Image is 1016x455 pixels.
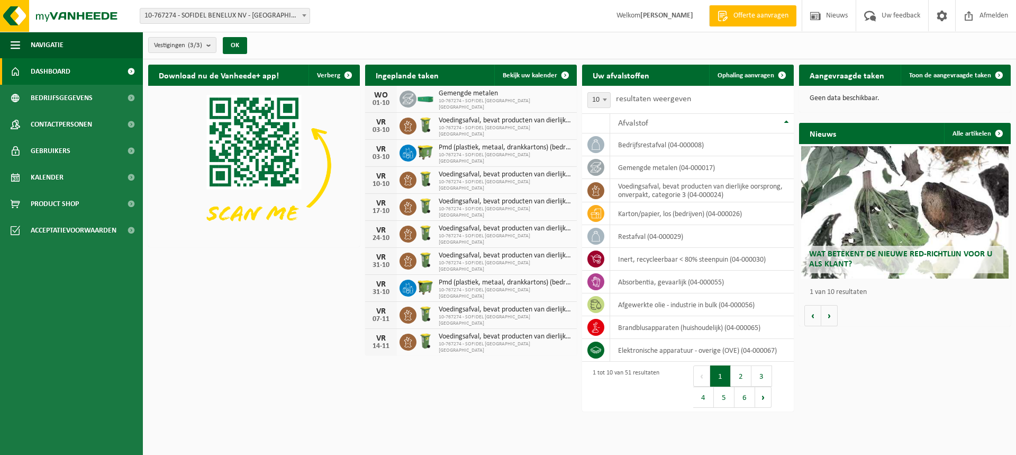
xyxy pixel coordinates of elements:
img: Download de VHEPlus App [148,86,360,245]
td: brandblusapparaten (huishoudelijk) (04-000065) [610,316,794,339]
span: Pmd (plastiek, metaal, drankkartons) (bedrijven) [439,144,571,152]
img: WB-0140-HPE-GN-50 [416,224,434,242]
button: OK [223,37,247,54]
span: 10-767274 - SOFIDEL BENELUX NV - DUFFEL [140,8,310,23]
div: VR [370,118,392,127]
img: WB-0140-HPE-GN-50 [416,170,434,188]
span: 10-767274 - SOFIDEL [GEOGRAPHIC_DATA] [GEOGRAPHIC_DATA] [439,260,571,273]
span: 10-767274 - SOFIDEL [GEOGRAPHIC_DATA] [GEOGRAPHIC_DATA] [439,314,571,327]
span: 10-767274 - SOFIDEL [GEOGRAPHIC_DATA] [GEOGRAPHIC_DATA] [439,125,571,138]
div: 01-10 [370,100,392,107]
button: Volgende [821,305,838,326]
button: Vorige [804,305,821,326]
span: 10-767274 - SOFIDEL [GEOGRAPHIC_DATA] [GEOGRAPHIC_DATA] [439,341,571,354]
span: Voedingsafval, bevat producten van dierlijke oorsprong, onverpakt, categorie 3 [439,306,571,314]
div: 14-11 [370,343,392,350]
button: Next [755,387,772,408]
div: VR [370,145,392,154]
div: 03-10 [370,127,392,134]
span: Bekijk uw kalender [503,72,557,79]
span: Voedingsafval, bevat producten van dierlijke oorsprong, onverpakt, categorie 3 [439,333,571,341]
div: 24-10 [370,235,392,242]
span: Voedingsafval, bevat producten van dierlijke oorsprong, onverpakt, categorie 3 [439,198,571,206]
h2: Nieuws [799,123,847,144]
div: VR [370,280,392,289]
span: Contactpersonen [31,111,92,138]
span: Voedingsafval, bevat producten van dierlijke oorsprong, onverpakt, categorie 3 [439,117,571,125]
span: Bedrijfsgegevens [31,85,93,111]
img: WB-0140-HPE-GN-50 [416,197,434,215]
div: VR [370,334,392,343]
div: VR [370,199,392,208]
iframe: chat widget [5,432,177,455]
td: bedrijfsrestafval (04-000008) [610,133,794,156]
span: Ophaling aanvragen [718,72,774,79]
div: VR [370,307,392,316]
button: 1 [710,365,731,387]
span: Wat betekent de nieuwe RED-richtlijn voor u als klant? [809,250,992,269]
td: afgewerkte olie - industrie in bulk (04-000056) [610,293,794,316]
span: Offerte aanvragen [731,11,791,21]
strong: [PERSON_NAME] [640,12,693,20]
span: 10-767274 - SOFIDEL [GEOGRAPHIC_DATA] [GEOGRAPHIC_DATA] [439,98,571,111]
div: 31-10 [370,289,392,296]
span: 10-767274 - SOFIDEL [GEOGRAPHIC_DATA] [GEOGRAPHIC_DATA] [439,233,571,246]
span: Afvalstof [618,119,648,128]
span: Gebruikers [31,138,70,164]
div: VR [370,253,392,262]
span: Verberg [317,72,340,79]
img: HK-XC-20-VE [416,93,434,103]
div: VR [370,172,392,181]
h2: Aangevraagde taken [799,65,895,85]
span: Dashboard [31,58,70,85]
span: Toon de aangevraagde taken [909,72,991,79]
span: Acceptatievoorwaarden [31,217,116,244]
span: Voedingsafval, bevat producten van dierlijke oorsprong, onverpakt, categorie 3 [439,252,571,260]
h2: Ingeplande taken [365,65,449,85]
span: 10 [587,92,611,108]
div: VR [370,226,392,235]
span: Vestigingen [154,38,202,53]
span: Product Shop [31,191,79,217]
span: Navigatie [31,32,63,58]
div: 31-10 [370,262,392,269]
div: 17-10 [370,208,392,215]
img: WB-0140-HPE-GN-50 [416,332,434,350]
button: 3 [751,365,772,387]
img: WB-1100-HPE-GN-50 [416,278,434,296]
div: 07-11 [370,316,392,323]
button: 5 [714,387,734,408]
img: WB-1100-HPE-GN-50 [416,143,434,161]
button: Vestigingen(3/3) [148,37,216,53]
button: 4 [693,387,714,408]
span: 10-767274 - SOFIDEL [GEOGRAPHIC_DATA] [GEOGRAPHIC_DATA] [439,152,571,165]
td: inert, recycleerbaar < 80% steenpuin (04-000030) [610,248,794,271]
td: voedingsafval, bevat producten van dierlijke oorsprong, onverpakt, categorie 3 (04-000024) [610,179,794,202]
span: 10-767274 - SOFIDEL [GEOGRAPHIC_DATA] [GEOGRAPHIC_DATA] [439,206,571,219]
p: Geen data beschikbaar. [810,95,1000,102]
a: Alle artikelen [944,123,1010,144]
div: 03-10 [370,154,392,161]
a: Bekijk uw kalender [494,65,576,86]
span: Gemengde metalen [439,90,571,98]
div: 1 tot 10 van 51 resultaten [587,364,659,409]
div: 10-10 [370,181,392,188]
img: WB-0140-HPE-GN-50 [416,305,434,323]
a: Offerte aanvragen [709,5,796,26]
button: Previous [693,365,710,387]
button: 2 [731,365,751,387]
span: Pmd (plastiek, metaal, drankkartons) (bedrijven) [439,279,571,287]
div: WO [370,91,392,100]
button: Verberg [309,65,359,86]
td: elektronische apparatuur - overige (OVE) (04-000067) [610,339,794,362]
label: resultaten weergeven [616,95,691,103]
a: Toon de aangevraagde taken [901,65,1010,86]
span: Voedingsafval, bevat producten van dierlijke oorsprong, onverpakt, categorie 3 [439,225,571,233]
img: WB-0140-HPE-GN-50 [416,251,434,269]
td: restafval (04-000029) [610,225,794,248]
span: 10 [588,93,610,108]
h2: Download nu de Vanheede+ app! [148,65,289,85]
count: (3/3) [188,42,202,49]
span: Voedingsafval, bevat producten van dierlijke oorsprong, onverpakt, categorie 3 [439,171,571,179]
span: 10-767274 - SOFIDEL [GEOGRAPHIC_DATA] [GEOGRAPHIC_DATA] [439,287,571,300]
